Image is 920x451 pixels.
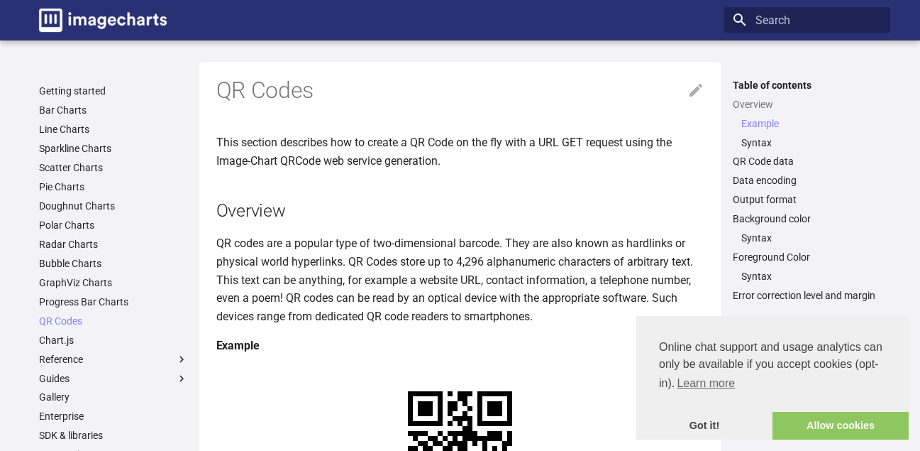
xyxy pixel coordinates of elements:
[724,79,890,92] label: Table of contents
[733,212,882,225] a: Background color
[216,134,704,170] p: This section describes how to create a QR Code on the fly with a URL GET request using the Image-...
[741,270,882,283] a: Syntax
[636,412,772,440] a: dismiss cookie message
[39,295,188,308] a: Progress Bar Charts
[39,85,188,97] a: Getting started
[39,257,188,270] a: Bubble Charts
[39,123,188,136] a: Line Charts
[39,142,188,155] a: Sparkline Charts
[741,232,882,244] a: Syntax
[39,429,188,442] a: SDK & libraries
[39,104,188,116] a: Bar Charts
[675,373,737,394] a: learn more about cookies
[33,3,172,38] a: Image-Charts documentation
[39,9,167,32] img: logo
[39,161,188,174] a: Scatter Charts
[733,174,882,187] a: Data encoding
[724,79,890,303] nav: Table of contents
[636,316,909,440] div: cookieconsent
[733,117,882,149] nav: Overview
[733,232,882,244] nav: Background color
[216,234,704,325] p: QR codes are a popular type of two-dimensional barcode. They are also known as hardlinks or physi...
[39,372,188,385] label: Guides
[741,136,882,149] a: Syntax
[216,198,704,223] h2: Overview
[39,353,188,366] label: Reference
[733,155,882,168] a: QR Code data
[659,339,886,394] span: Online chat support and usage analytics can only be available if you accept cookies (opt-in).
[733,251,882,263] a: Foreground Color
[39,276,188,289] a: GraphViz Charts
[772,412,909,440] a: allow cookies
[39,238,188,251] a: Radar Charts
[733,193,882,206] a: Output format
[39,391,188,403] a: Gallery
[39,219,188,232] a: Polar Charts
[733,98,882,111] a: Overview
[216,337,704,355] h4: Example
[733,270,882,283] nav: Foreground Color
[39,180,188,193] a: Pie Charts
[733,289,882,302] a: Error correction level and margin
[724,7,890,33] input: Search
[741,117,882,130] a: Example
[216,76,704,106] h1: QR Codes
[39,334,188,347] a: Chart.js
[39,200,188,212] a: Doughnut Charts
[39,315,188,327] a: QR Codes
[39,410,188,423] a: Enterprise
